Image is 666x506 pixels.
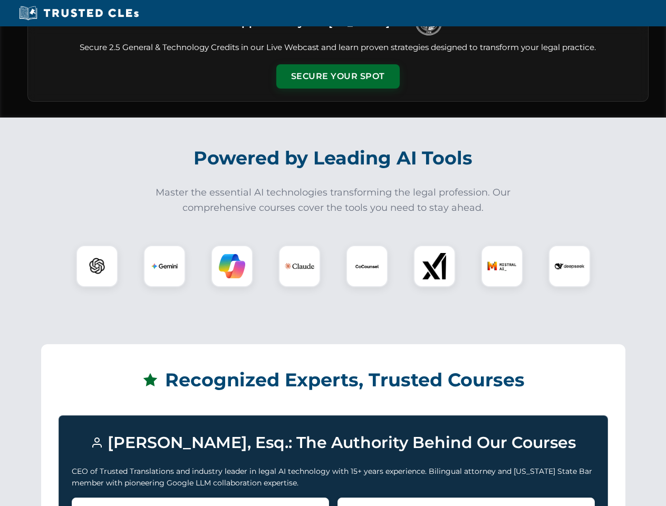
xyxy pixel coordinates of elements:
[481,245,523,287] div: Mistral AI
[211,245,253,287] div: Copilot
[149,185,518,216] p: Master the essential AI technologies transforming the legal profession. Our comprehensive courses...
[413,245,456,287] div: xAI
[76,245,118,287] div: ChatGPT
[555,251,584,281] img: DeepSeek Logo
[285,251,314,281] img: Claude Logo
[219,253,245,279] img: Copilot Logo
[82,251,112,281] img: ChatGPT Logo
[41,140,625,177] h2: Powered by Leading AI Tools
[487,251,517,281] img: Mistral AI Logo
[41,42,635,54] p: Secure 2.5 General & Technology Credits in our Live Webcast and learn proven strategies designed ...
[421,253,448,279] img: xAI Logo
[354,253,380,279] img: CoCounsel Logo
[278,245,321,287] div: Claude
[151,253,178,279] img: Gemini Logo
[276,64,400,89] button: Secure Your Spot
[548,245,591,287] div: DeepSeek
[143,245,186,287] div: Gemini
[72,465,595,489] p: CEO of Trusted Translations and industry leader in legal AI technology with 15+ years experience....
[346,245,388,287] div: CoCounsel
[59,362,608,398] h2: Recognized Experts, Trusted Courses
[72,429,595,457] h3: [PERSON_NAME], Esq.: The Authority Behind Our Courses
[16,5,142,21] img: Trusted CLEs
